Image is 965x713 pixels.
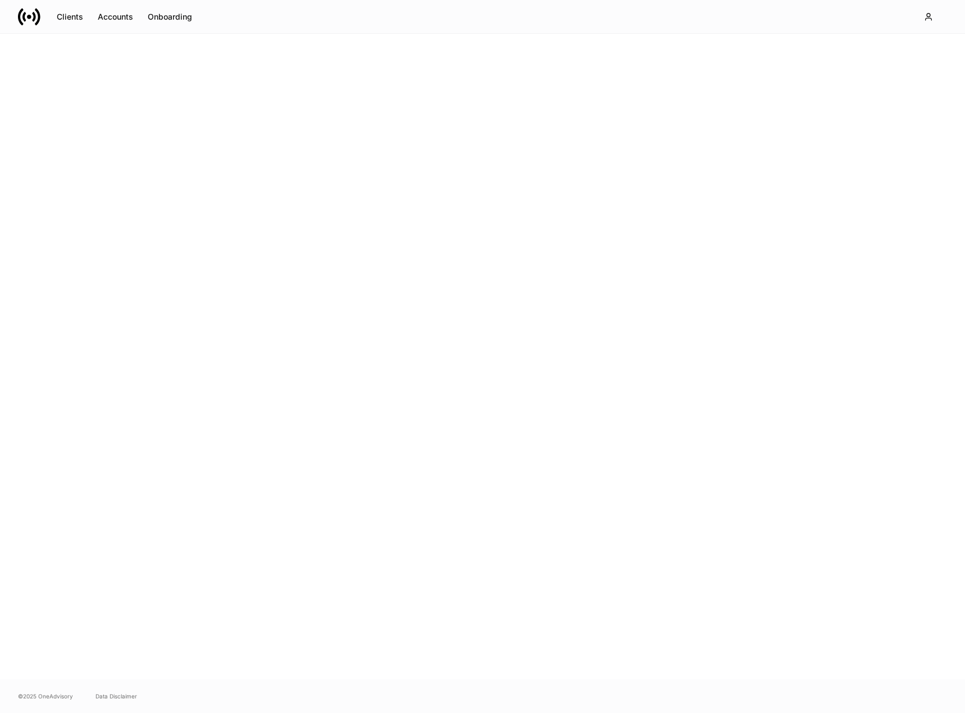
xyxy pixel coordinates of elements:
div: Onboarding [148,11,192,22]
div: Clients [57,11,83,22]
button: Accounts [90,8,140,26]
button: Clients [49,8,90,26]
span: © 2025 OneAdvisory [18,692,73,701]
a: Data Disclaimer [95,692,137,701]
button: Onboarding [140,8,199,26]
div: Accounts [98,11,133,22]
